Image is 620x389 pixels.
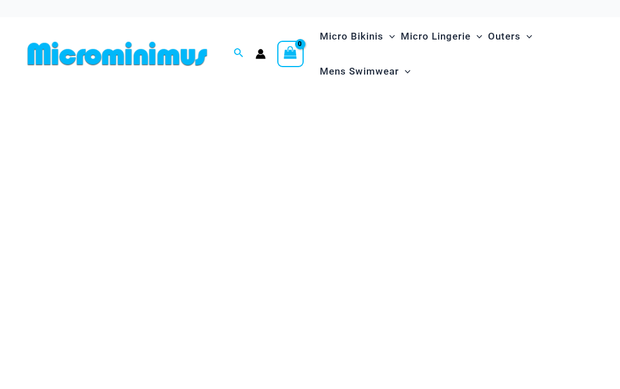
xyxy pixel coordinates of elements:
[317,19,398,54] a: Micro BikinisMenu ToggleMenu Toggle
[485,19,535,54] a: OutersMenu ToggleMenu Toggle
[320,22,383,51] span: Micro Bikinis
[317,54,413,89] a: Mens SwimwearMenu ToggleMenu Toggle
[23,41,212,67] img: MM SHOP LOGO FLAT
[320,57,399,86] span: Mens Swimwear
[398,19,485,54] a: Micro LingerieMenu ToggleMenu Toggle
[234,46,244,61] a: Search icon link
[399,57,410,86] span: Menu Toggle
[471,22,482,51] span: Menu Toggle
[315,17,597,91] nav: Site Navigation
[521,22,532,51] span: Menu Toggle
[401,22,471,51] span: Micro Lingerie
[383,22,395,51] span: Menu Toggle
[277,41,304,67] a: View Shopping Cart, empty
[488,22,521,51] span: Outers
[255,49,266,59] a: Account icon link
